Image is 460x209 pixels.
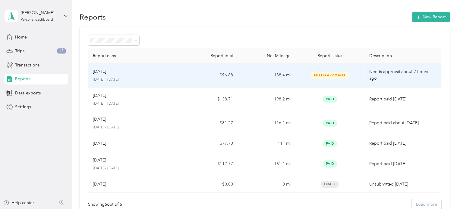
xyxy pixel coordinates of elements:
th: Report name [88,48,180,63]
h1: Reports [80,14,106,20]
p: [DATE] [93,140,106,147]
td: 116.1 mi [238,111,295,135]
p: [DATE] [93,116,106,123]
span: Paid [323,120,337,127]
span: Home [15,34,27,40]
div: Showing 6 out of 6 [88,201,122,207]
p: [DATE] [93,68,106,75]
th: Net Mileage [238,48,295,63]
p: Report paid about [DATE] [369,120,436,126]
span: Settings [15,104,31,110]
button: New Report [412,12,450,22]
td: $112.77 [180,152,238,176]
th: Report total [180,48,238,63]
p: [DATE] [93,181,106,188]
td: $0.00 [180,176,238,193]
p: Report paid [DATE] [369,96,436,103]
p: Report paid [DATE] [369,161,436,167]
span: Trips [15,48,24,54]
button: Help center [3,200,34,206]
span: 48 [57,48,66,54]
div: [PERSON_NAME] [21,10,58,16]
p: [DATE] - [DATE] [93,125,175,130]
iframe: Everlance-gr Chat Button Frame [426,175,460,209]
span: Paid [323,140,337,147]
p: [DATE] - [DATE] [93,166,175,171]
p: Report paid [DATE] [369,140,436,147]
td: 161.1 mi [238,152,295,176]
td: $81.27 [180,111,238,135]
p: Needs approval about 7 hours ago [369,69,436,82]
p: Unsubmitted [DATE] [369,181,436,188]
p: [DATE] [93,92,106,99]
td: 198.2 mi [238,88,295,112]
span: Draft [321,181,339,188]
p: [DATE] - [DATE] [93,101,175,106]
td: 138.4 mi [238,63,295,88]
p: [DATE] - [DATE] [93,77,175,82]
span: Transactions [15,62,39,68]
div: Report status [300,53,359,58]
td: $96.88 [180,63,238,88]
span: Needs Approval [311,72,349,79]
span: Paid [323,96,337,103]
td: $77.70 [180,135,238,152]
span: Data exports [15,90,41,96]
span: Paid [323,160,337,167]
td: 0 mi [238,176,295,193]
td: 111 mi [238,135,295,152]
td: $138.71 [180,88,238,112]
p: [DATE] [93,157,106,164]
span: Reports [15,76,30,82]
div: Personal dashboard [21,18,53,22]
th: Description [364,48,441,63]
